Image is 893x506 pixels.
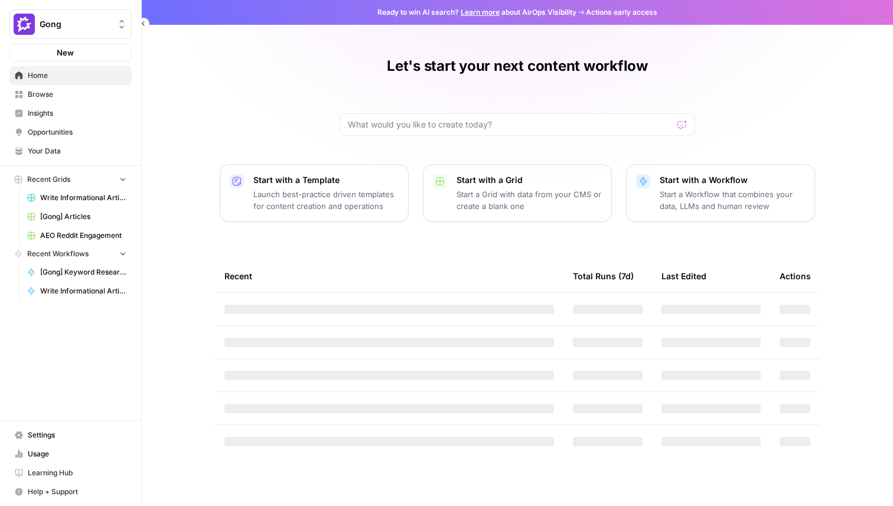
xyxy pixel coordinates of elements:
button: Start with a GridStart a Grid with data from your CMS or create a blank one [423,164,612,222]
span: Gong [40,18,111,30]
div: Total Runs (7d) [573,260,634,292]
a: [Gong] Keyword Research [22,263,132,282]
a: [Gong] Articles [22,207,132,226]
span: AEO Reddit Engagement [40,230,126,241]
span: Recent Grids [27,174,70,185]
span: Your Data [28,146,126,156]
span: [Gong] Articles [40,211,126,222]
a: AEO Reddit Engagement [22,226,132,245]
button: Workspace: Gong [9,9,132,39]
span: Write Informational Article Body [40,286,126,296]
a: Home [9,66,132,85]
p: Launch best-practice driven templates for content creation and operations [253,188,399,212]
a: Insights [9,104,132,123]
span: Recent Workflows [27,249,89,259]
div: Last Edited [661,260,706,292]
span: Browse [28,89,126,100]
span: Help + Support [28,487,126,497]
a: Settings [9,426,132,445]
span: Actions early access [586,7,657,18]
a: Learn more [461,8,500,17]
button: Recent Grids [9,171,132,188]
span: Ready to win AI search? about AirOps Visibility [377,7,576,18]
p: Start with a Grid [457,174,602,186]
div: Recent [224,260,554,292]
input: What would you like to create today? [348,119,673,130]
span: Write Informational Articles [40,192,126,203]
span: Settings [28,430,126,440]
p: Start a Grid with data from your CMS or create a blank one [457,188,602,212]
button: Start with a TemplateLaunch best-practice driven templates for content creation and operations [220,164,409,222]
button: New [9,44,132,61]
button: Recent Workflows [9,245,132,263]
a: Write Informational Article Body [22,282,132,301]
span: Opportunities [28,127,126,138]
div: Actions [780,260,811,292]
img: Gong Logo [14,14,35,35]
h1: Let's start your next content workflow [387,57,648,76]
span: Learning Hub [28,468,126,478]
span: Insights [28,108,126,119]
p: Start with a Workflow [660,174,805,186]
a: Usage [9,445,132,463]
span: [Gong] Keyword Research [40,267,126,278]
button: Help + Support [9,482,132,501]
a: Learning Hub [9,463,132,482]
span: New [57,47,74,58]
button: Start with a WorkflowStart a Workflow that combines your data, LLMs and human review [626,164,815,222]
a: Opportunities [9,123,132,142]
a: Browse [9,85,132,104]
span: Usage [28,449,126,459]
a: Your Data [9,142,132,161]
a: Write Informational Articles [22,188,132,207]
p: Start with a Template [253,174,399,186]
span: Home [28,70,126,81]
p: Start a Workflow that combines your data, LLMs and human review [660,188,805,212]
